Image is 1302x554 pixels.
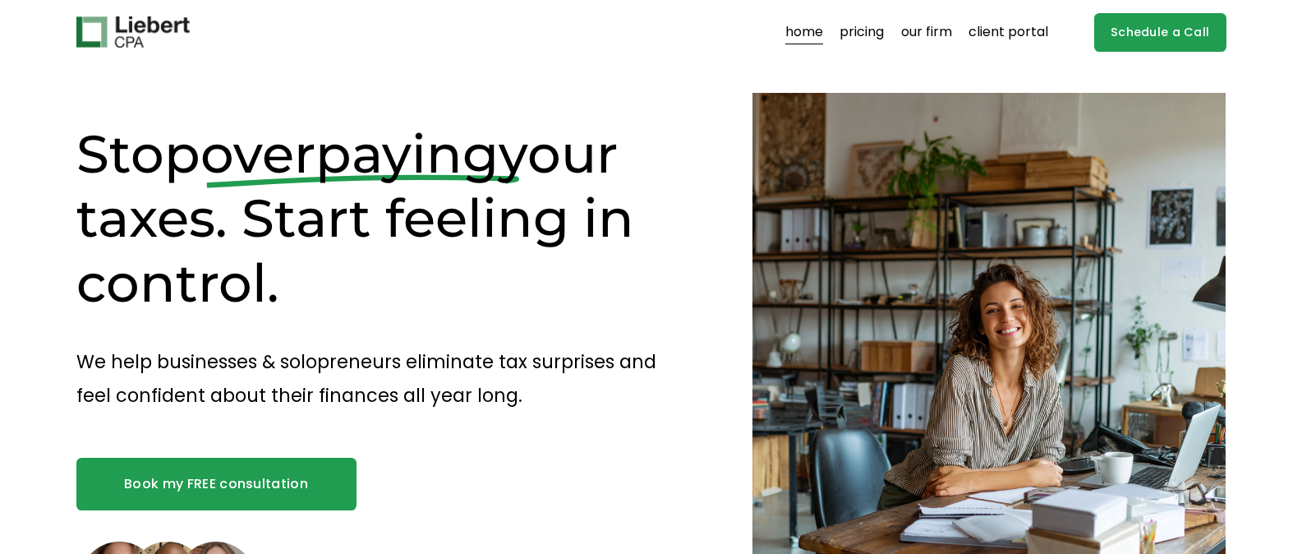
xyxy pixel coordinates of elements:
[76,458,357,510] a: Book my FREE consultation
[1094,13,1226,52] a: Schedule a Call
[840,19,884,45] a: pricing
[76,345,695,412] p: We help businesses & solopreneurs eliminate tax surprises and feel confident about their finances...
[200,122,499,186] span: overpaying
[968,19,1048,45] a: client portal
[901,19,952,45] a: our firm
[76,122,695,316] h1: Stop your taxes. Start feeling in control.
[76,16,190,48] img: Liebert CPA
[785,19,823,45] a: home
